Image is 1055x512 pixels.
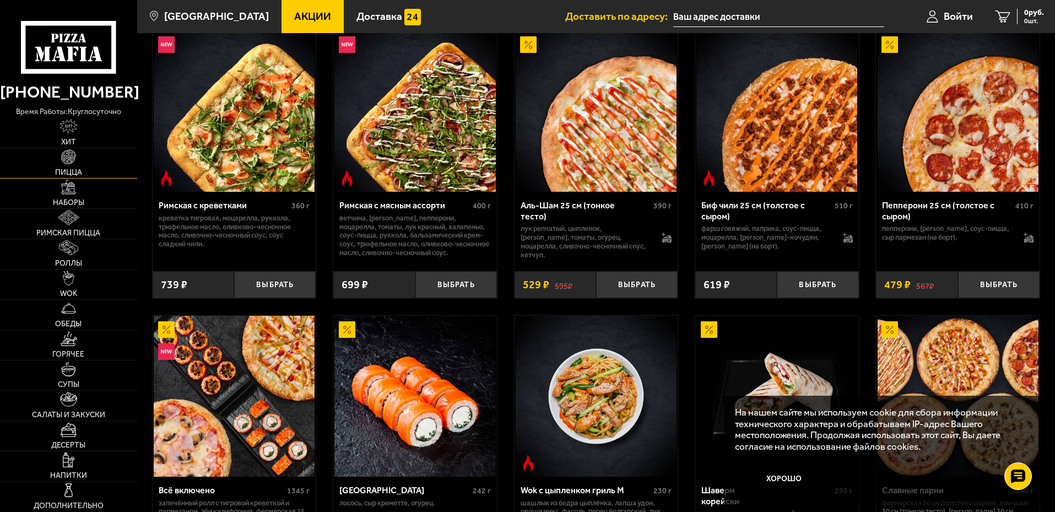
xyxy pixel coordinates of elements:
[521,224,651,260] p: лук репчатый, цыпленок, [PERSON_NAME], томаты, огурец, моцарелла, сливочно-чесночный соус, кетчуп.
[55,169,82,176] span: Пицца
[878,31,1038,192] img: Пепперони 25 см (толстое с сыром)
[565,11,673,21] span: Доставить по адресу:
[55,320,82,328] span: Обеды
[159,214,310,249] p: креветка тигровая, моцарелла, руккола, трюфельное масло, оливково-чесночное масло, сливочно-чесно...
[696,316,857,477] img: Шаверма с морковью по-корейски
[695,31,859,192] a: Острое блюдоБиф чили 25 см (толстое с сыром)
[777,271,858,298] button: Выбрать
[704,279,730,290] span: 619 ₽
[34,502,104,510] span: Дополнительно
[520,455,537,472] img: Острое блюдо
[473,486,491,495] span: 242 г
[158,170,175,187] img: Острое блюдо
[287,486,310,495] span: 1345 г
[158,321,175,338] img: Акционный
[701,485,832,506] div: Шаверма с морковью по-корейски
[673,7,884,27] input: Ваш адрес доставки
[701,321,717,338] img: Акционный
[61,138,76,146] span: Хит
[153,31,316,192] a: НовинкаОстрое блюдоРимская с креветками
[415,271,497,298] button: Выбрать
[878,316,1038,477] img: Славные парни
[159,200,289,211] div: Римская с креветками
[58,381,79,389] span: Супы
[653,486,672,495] span: 230 г
[334,31,495,192] img: Римская с мясным ассорти
[339,200,470,211] div: Римская с мясным ассорти
[339,499,491,508] p: лосось, Сыр креметте, огурец.
[521,485,651,495] div: Wok с цыпленком гриль M
[1024,18,1044,24] span: 0 шт.
[154,316,315,477] img: Всё включено
[653,201,672,211] span: 390 г
[158,36,175,53] img: Новинка
[52,351,84,358] span: Горячее
[342,279,368,290] span: 699 ₽
[333,316,497,477] a: АкционныйФиладельфия
[164,11,269,21] span: [GEOGRAPHIC_DATA]
[294,11,331,21] span: Акции
[515,316,678,477] a: Острое блюдоWok с цыпленком гриль M
[835,201,853,211] span: 510 г
[356,11,402,21] span: Доставка
[339,485,470,495] div: [GEOGRAPHIC_DATA]
[333,31,497,192] a: НовинкаОстрое блюдоРимская с мясным ассорти
[339,36,355,53] img: Новинка
[735,463,834,496] button: Хорошо
[555,279,572,290] s: 595 ₽
[958,271,1040,298] button: Выбрать
[884,279,911,290] span: 479 ₽
[515,31,678,192] a: АкционныйАль-Шам 25 см (тонкое тесто)
[701,200,832,221] div: Биф чили 25 см (толстое с сыром)
[876,316,1040,477] a: АкционныйСлавные парни
[882,224,1013,242] p: пепперони, [PERSON_NAME], соус-пицца, сыр пармезан (на борт).
[53,199,84,207] span: Наборы
[473,201,491,211] span: 400 г
[1024,9,1044,17] span: 0 руб.
[291,201,310,211] span: 360 г
[701,224,832,251] p: фарш говяжий, паприка, соус-пицца, моцарелла, [PERSON_NAME]-кочудян, [PERSON_NAME] (на борт).
[339,321,355,338] img: Акционный
[735,407,1023,452] p: На нашем сайте мы используем cookie для сбора информации технического характера и обрабатываем IP...
[520,36,537,53] img: Акционный
[404,9,421,25] img: 15daf4d41897b9f0e9f617042186c801.svg
[154,31,315,192] img: Римская с креветками
[876,31,1040,192] a: АкционныйПепперони 25 см (толстое с сыром)
[50,472,87,479] span: Напитки
[696,31,857,192] img: Биф чили 25 см (толстое с сыром)
[339,170,355,187] img: Острое блюдо
[523,279,549,290] span: 529 ₽
[881,36,898,53] img: Акционный
[916,279,934,290] s: 567 ₽
[695,316,859,477] a: АкционныйШаверма с морковью по-корейски
[516,31,677,192] img: Аль-Шам 25 см (тонкое тесто)
[51,441,85,449] span: Десерты
[521,200,651,221] div: Аль-Шам 25 см (тонкое тесто)
[161,279,187,290] span: 739 ₽
[944,11,973,21] span: Войти
[234,271,316,298] button: Выбрать
[60,290,77,298] span: WOK
[159,485,285,495] div: Всё включено
[701,170,717,187] img: Острое блюдо
[153,316,316,477] a: АкционныйНовинкаВсё включено
[55,260,82,267] span: Роллы
[339,214,491,258] p: ветчина, [PERSON_NAME], пепперони, моцарелла, томаты, лук красный, халапеньо, соус-пицца, руккола...
[516,316,677,477] img: Wok с цыпленком гриль M
[36,229,100,237] span: Римская пицца
[596,271,678,298] button: Выбрать
[334,316,495,477] img: Филадельфия
[158,343,175,360] img: Новинка
[882,200,1013,221] div: Пепперони 25 см (толстое с сыром)
[1015,201,1034,211] span: 410 г
[32,411,105,419] span: Салаты и закуски
[881,321,898,338] img: Акционный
